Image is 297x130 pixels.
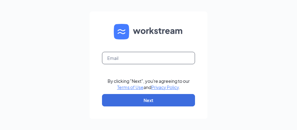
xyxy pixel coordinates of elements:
button: Next [102,94,195,106]
img: WS logo and Workstream text [114,24,183,39]
input: Email [102,52,195,64]
a: Terms of Use [117,84,144,90]
a: Privacy Policy [151,84,179,90]
div: By clicking "Next", you're agreeing to our and . [108,78,190,90]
